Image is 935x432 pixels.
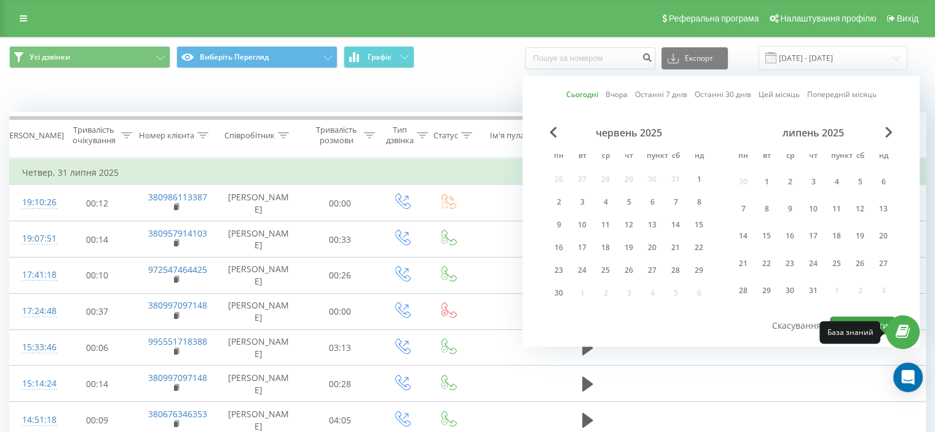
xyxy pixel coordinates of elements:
[695,89,751,100] font: Останні 30 днів
[650,197,655,207] font: 6
[690,147,708,166] abbr: неділя
[329,342,351,353] font: 03:13
[625,219,633,230] font: 12
[827,147,846,166] abbr: п'ятниця
[664,238,687,257] div: сб 21 червня 2025 р.
[22,167,119,178] font: Четвер, 31 липня 2025
[897,14,918,23] font: Вихід
[687,216,711,234] div: нд 15 червня 2025 р.
[827,327,873,337] div: База знаний
[832,203,841,214] font: 11
[641,238,664,257] div: пт 20 червня 2025 р.
[778,170,802,193] div: ср 2 липня 2025 р.
[732,252,755,275] div: пн 21 липня 2025 р.
[617,193,641,211] div: чт 5 червня 2025 р.
[802,225,825,248] div: чт 17 липня 2025 р.
[625,265,633,275] font: 26
[200,52,269,62] font: Виберіть Перегляд
[329,305,351,317] font: 00:00
[755,170,778,193] div: вт 1 липня 2025 р.
[647,150,668,160] font: пункт
[872,198,895,221] div: нд 13 липня 2025 р.
[802,252,825,275] div: чт 24 липня 2025 р.
[835,176,839,187] font: 4
[848,170,872,193] div: сб 5 липня 2025 р.
[601,265,610,275] font: 25
[778,198,802,221] div: ср 9 липня 2025 р.
[759,89,800,100] font: Цей місяць
[573,147,591,166] abbr: вівторок
[570,261,594,280] div: вт 24 червня 2025 р.
[596,147,615,166] abbr: середа
[648,242,657,253] font: 20
[780,14,876,23] font: Налаштування профілю
[732,280,755,302] div: пн 28 липня 2025 р.
[763,150,771,160] font: вт
[802,198,825,221] div: чт 10 липня 2025 р.
[882,176,886,187] font: 6
[148,299,207,311] font: 380997097148
[802,170,825,193] div: чт 3 липня 2025 р.
[762,285,771,296] font: 29
[739,258,748,269] font: 21
[879,258,888,269] font: 27
[872,170,895,193] div: нд 6 липня 2025 р.
[648,265,657,275] font: 27
[228,336,289,359] font: [PERSON_NAME]
[148,372,207,383] a: 380997097148
[550,147,568,166] abbr: понеділок
[741,203,746,214] font: 7
[664,261,687,280] div: сб 28 червня 2025 р.
[778,225,802,248] div: ср 16 липня 2025 р.
[802,280,825,302] div: чт 31 липня 2025 р.
[879,203,888,214] font: 13
[825,252,848,275] div: пт 25 липня 2025 р.
[570,193,594,211] div: вт 3 червня 2025 р.
[666,147,685,166] abbr: субота
[643,147,661,166] abbr: п'ятниця
[695,265,703,275] font: 29
[617,238,641,257] div: чт 19 червня 2025 р.
[879,231,888,242] font: 20
[86,414,108,426] font: 00:09
[831,150,853,160] font: пункт
[804,147,823,166] abbr: четвер
[765,176,769,187] font: 1
[648,219,657,230] font: 13
[872,225,895,248] div: нд 20 липня 2025 р.
[329,414,351,426] font: 04:05
[674,197,678,207] font: 7
[547,193,570,211] div: понеділок 2 червня 2025 р.
[606,89,628,100] font: Вчора
[139,130,194,141] font: Номер клієнта
[778,280,802,302] div: ср 30 липня 2025 р.
[148,264,207,275] a: 972547464425
[22,377,57,389] font: 15:14:24
[786,285,794,296] font: 30
[578,219,586,230] font: 10
[596,126,662,139] font: червень 2025
[148,191,207,203] font: 380986113387
[224,130,275,141] font: Співробітник
[433,130,458,141] font: Статус
[329,378,351,390] font: 00:28
[687,193,711,211] div: нд 8 червня 2025 р.
[786,258,794,269] font: 23
[547,238,570,257] div: пн 16 червня 2025 р.
[661,47,728,69] button: Експорт
[176,46,337,68] button: Виберіть Перегляд
[809,285,818,296] font: 31
[554,288,563,298] font: 30
[148,227,207,239] a: 380957914103
[617,216,641,234] div: чт 12 червня 2025 р.
[547,261,570,280] div: пн 23 червня 2025 р.
[851,147,869,166] abbr: субота
[594,261,617,280] div: ср 25 червня 2025 р.
[734,147,752,166] abbr: понеділок
[554,150,564,160] font: пн
[22,305,57,316] font: 17:24:48
[664,193,687,211] div: сб 7 червня 2025 р.
[732,225,755,248] div: понеділок 14 липня 2025 р.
